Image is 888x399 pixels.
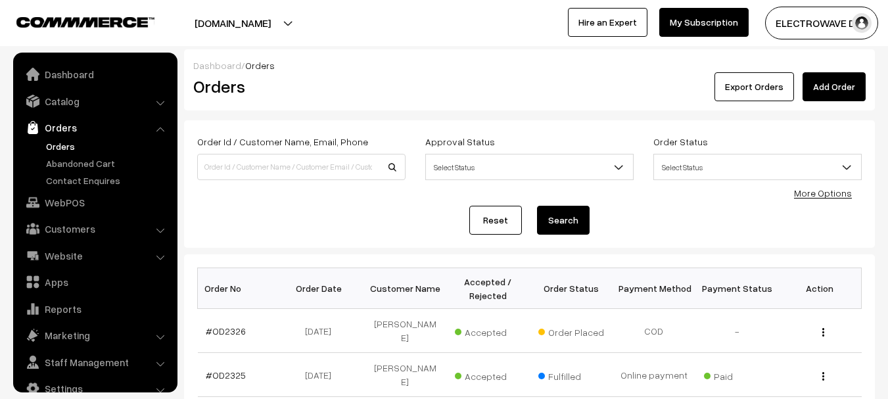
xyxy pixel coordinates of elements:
[193,76,404,97] h2: Orders
[16,323,173,347] a: Marketing
[281,309,363,353] td: [DATE]
[538,366,604,383] span: Fulfilled
[16,89,173,113] a: Catalog
[653,154,862,180] span: Select Status
[16,62,173,86] a: Dashboard
[426,156,633,179] span: Select Status
[206,369,246,381] a: #OD2325
[363,353,446,397] td: [PERSON_NAME]
[714,72,794,101] button: Export Orders
[193,59,866,72] div: /
[16,350,173,374] a: Staff Management
[613,268,695,309] th: Payment Method
[43,156,173,170] a: Abandoned Cart
[455,322,521,339] span: Accepted
[469,206,522,235] a: Reset
[197,135,368,149] label: Order Id / Customer Name, Email, Phone
[43,174,173,187] a: Contact Enquires
[425,154,634,180] span: Select Status
[704,366,770,383] span: Paid
[613,309,695,353] td: COD
[538,322,604,339] span: Order Placed
[653,135,708,149] label: Order Status
[206,325,246,337] a: #OD2326
[245,60,275,71] span: Orders
[16,244,173,268] a: Website
[281,353,363,397] td: [DATE]
[149,7,317,39] button: [DOMAIN_NAME]
[803,72,866,101] a: Add Order
[695,309,778,353] td: -
[537,206,590,235] button: Search
[425,135,495,149] label: Approval Status
[654,156,861,179] span: Select Status
[822,328,824,337] img: Menu
[43,139,173,153] a: Orders
[455,366,521,383] span: Accepted
[446,268,529,309] th: Accepted / Rejected
[16,217,173,241] a: Customers
[16,116,173,139] a: Orders
[16,297,173,321] a: Reports
[197,154,406,180] input: Order Id / Customer Name / Customer Email / Customer Phone
[193,60,241,71] a: Dashboard
[16,270,173,294] a: Apps
[363,309,446,353] td: [PERSON_NAME]
[363,268,446,309] th: Customer Name
[16,17,154,27] img: COMMMERCE
[765,7,878,39] button: ELECTROWAVE DE…
[198,268,281,309] th: Order No
[852,13,872,33] img: user
[695,268,778,309] th: Payment Status
[16,13,131,29] a: COMMMERCE
[568,8,647,37] a: Hire an Expert
[659,8,749,37] a: My Subscription
[794,187,852,199] a: More Options
[778,268,861,309] th: Action
[530,268,613,309] th: Order Status
[613,353,695,397] td: Online payment
[16,191,173,214] a: WebPOS
[281,268,363,309] th: Order Date
[822,372,824,381] img: Menu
